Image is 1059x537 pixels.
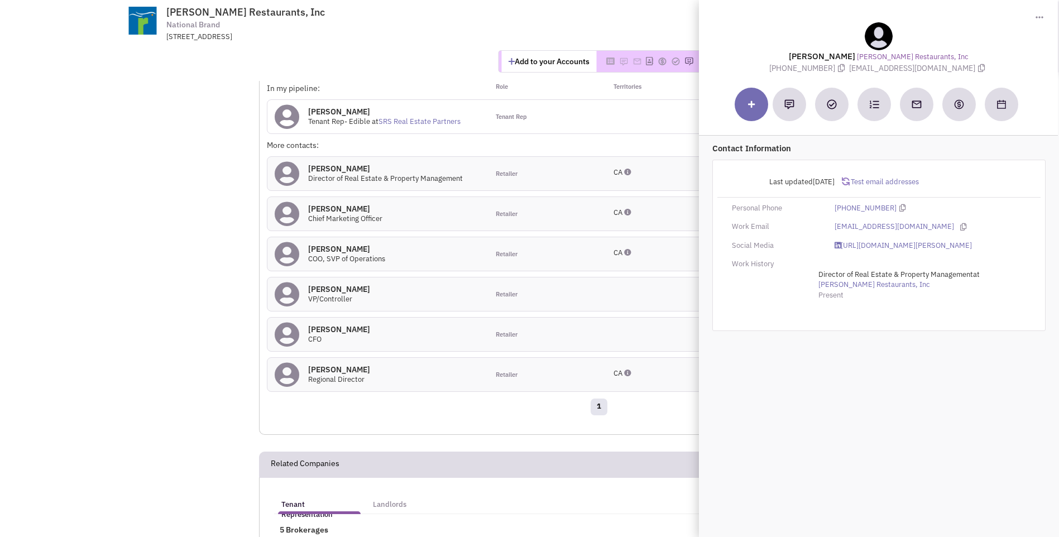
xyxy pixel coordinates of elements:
a: [PERSON_NAME] Restaurants, Inc [818,280,930,290]
span: VP/Controller [308,294,352,304]
span: Chief Marketing Officer [308,214,382,223]
h5: Tenant Representation [281,500,357,520]
span: Tenant Rep [496,113,527,122]
img: Please add to your accounts [632,57,641,66]
a: Tenant Representation [276,489,363,511]
span: Regional Director [308,375,365,384]
img: Schedule a Meeting [997,100,1006,109]
span: Retailer [496,250,517,259]
h4: [PERSON_NAME] [308,107,461,117]
a: 1 [591,399,607,415]
img: teammate.png [865,22,893,50]
a: [EMAIL_ADDRESS][DOMAIN_NAME] [835,222,954,232]
span: CA [614,368,622,378]
span: National Brand [166,19,220,31]
span: Present [818,290,844,300]
img: Add a Task [827,99,837,109]
span: CA [614,248,622,257]
img: Please add to your accounts [684,57,693,66]
span: at [372,117,461,126]
span: CA [614,167,622,177]
span: CFO [308,334,322,344]
h4: [PERSON_NAME] [308,365,370,375]
div: Work Email [725,222,827,232]
a: [URL][DOMAIN_NAME][PERSON_NAME] [835,241,972,251]
span: CA [614,208,622,217]
span: at [818,270,980,290]
img: Please add to your accounts [671,57,680,66]
h4: [PERSON_NAME] [308,324,370,334]
div: Role [488,83,599,94]
a: Landlords [367,489,412,511]
span: Retailer [496,290,517,299]
span: Director of Real Estate & Property Management [818,270,973,279]
p: Contact Information [712,142,1046,154]
img: Create a deal [953,99,965,110]
div: Last updated [725,171,842,193]
span: 5 Brokerages [274,525,328,535]
span: Retailer [496,210,517,219]
button: Add to your Accounts [501,51,596,72]
span: Retailer [496,371,517,380]
a: SRS Real Estate Partners [378,117,461,126]
h4: [PERSON_NAME] [308,164,463,174]
div: Social Media [725,241,827,251]
span: Tenant Rep- Edible [308,117,370,126]
div: [STREET_ADDRESS] [166,32,458,42]
div: In my pipeline: [267,83,488,94]
span: [PHONE_NUMBER] [769,63,849,73]
span: [DATE] [813,177,835,186]
span: Retailer [496,170,517,179]
h2: Related Companies [271,452,339,477]
h5: Landlords [373,500,406,510]
img: Subscribe to a cadence [869,99,879,109]
span: Test email addresses [850,177,919,186]
img: Add a note [784,99,794,109]
div: Territories [599,83,710,94]
span: [EMAIL_ADDRESS][DOMAIN_NAME] [849,63,988,73]
span: Retailer [496,330,517,339]
lable: [PERSON_NAME] [789,51,855,61]
a: [PHONE_NUMBER] [835,203,897,214]
span: Director of Real Estate & Property Management [308,174,463,183]
div: Personal Phone [725,203,827,214]
img: Send an email [911,99,922,110]
a: [PERSON_NAME] Restaurants, Inc [857,52,969,63]
span: [PERSON_NAME] Restaurants, Inc [166,6,325,18]
h4: [PERSON_NAME] [308,204,382,214]
h4: [PERSON_NAME] [308,244,385,254]
span: COO, SVP of Operations [308,254,385,263]
div: Work History [725,259,827,270]
div: More contacts: [267,140,488,151]
h4: [PERSON_NAME] [308,284,370,294]
img: Please add to your accounts [658,57,667,66]
img: Please add to your accounts [619,57,628,66]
